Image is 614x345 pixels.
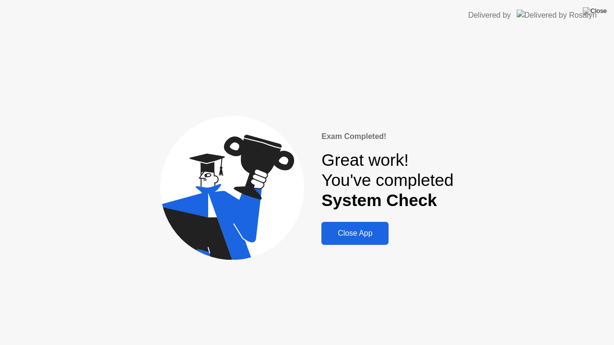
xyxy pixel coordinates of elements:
div: Exam Completed! [321,131,453,142]
img: Delivered by Rosalyn [517,10,597,21]
button: Close App [321,222,389,245]
div: Delivered by [468,10,511,21]
div: Close App [324,229,386,238]
div: Great work! You've completed [321,150,453,211]
b: System Check [321,191,437,209]
img: Close [583,7,607,15]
